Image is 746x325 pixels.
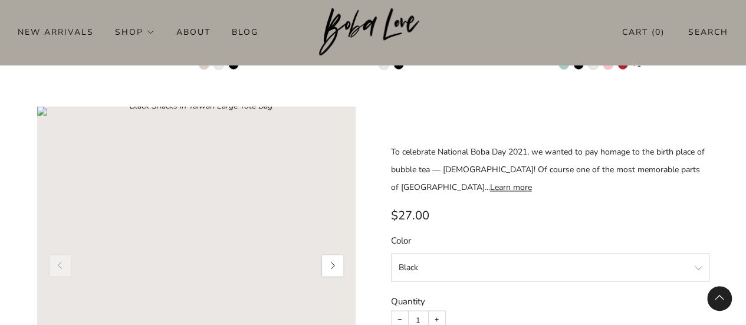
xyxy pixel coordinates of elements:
[115,22,155,41] a: Shop
[707,286,732,311] back-to-top-button: Back to top
[319,8,427,57] a: Boba Love
[391,207,429,224] span: $27.00
[232,22,258,41] a: Blog
[18,22,94,41] a: New Arrivals
[622,22,665,42] a: Cart
[688,22,728,42] a: Search
[490,182,532,193] a: Learn more
[176,22,211,41] a: About
[391,295,425,307] label: Quantity
[655,27,661,38] items-count: 0
[391,143,709,196] div: To celebrate National Boba Day 2021, we wanted to pay homage to the birth place of bubble tea — [...
[391,234,709,247] label: Color
[319,8,427,56] img: Boba Love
